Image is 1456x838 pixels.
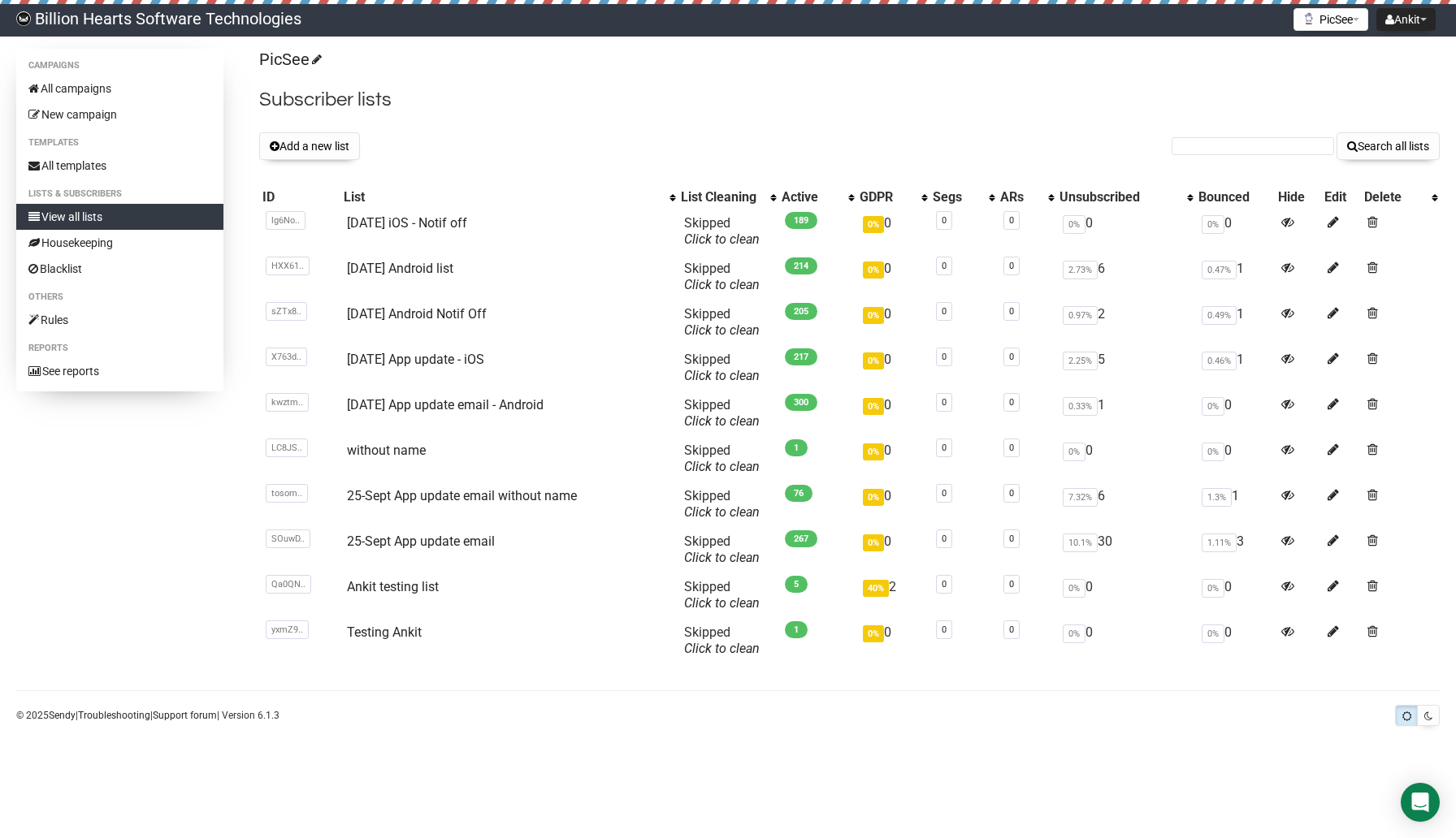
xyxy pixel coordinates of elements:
[1056,618,1195,663] td: 0
[1195,345,1275,391] td: 1
[860,189,913,205] div: GDPR
[1361,186,1440,209] th: Delete: No sort applied, activate to apply an ascending sort
[856,186,929,209] th: GDPR: No sort applied, activate to apply an ascending sort
[863,443,884,460] span: 0%
[16,76,223,102] a: All campaigns
[266,257,310,275] span: HXX61..
[1202,533,1237,552] span: 1.11%
[266,575,311,594] span: Qa0QN..
[1202,624,1224,643] span: 0%
[1202,488,1232,507] span: 1.3%
[1202,261,1237,279] span: 0.47%
[942,215,947,226] a: 0
[266,620,309,639] span: yxmZ9..
[856,391,929,436] td: 0
[1195,572,1275,618] td: 0
[684,459,760,474] a: Click to clean
[1195,300,1275,345] td: 1
[856,482,929,527] td: 0
[347,488,577,503] a: 25-Sept App update email without name
[16,706,279,724] p: © 2025 | | | Version 6.1.3
[785,439,808,456] span: 1
[1009,352,1014,362] a: 0
[942,306,947,317] a: 0
[785,621,808,638] span: 1
[16,133,223,153] li: Templates
[1063,443,1085,461] span: 0%
[1198,189,1272,205] div: Bounced
[16,11,31,26] img: effe5b2fa787bc607dbd7d713549ef12
[1056,391,1195,436] td: 1
[684,277,760,292] a: Click to clean
[684,579,760,611] span: Skipped
[1009,261,1014,271] a: 0
[684,261,760,292] span: Skipped
[347,443,426,458] a: without name
[1364,189,1423,205] div: Delete
[785,394,817,411] span: 300
[16,184,223,204] li: Lists & subscribers
[942,488,947,499] a: 0
[785,303,817,320] span: 205
[78,710,150,721] a: Troubleshooting
[1293,8,1368,31] button: PicSee
[684,306,760,338] span: Skipped
[1009,488,1014,499] a: 0
[929,186,997,209] th: Segs: No sort applied, activate to apply an ascending sort
[347,215,467,231] a: [DATE] iOS - Notif off
[259,186,340,209] th: ID: No sort applied, sorting is disabled
[1202,397,1224,416] span: 0%
[266,302,307,321] span: sZTx8..
[942,397,947,408] a: 0
[1195,186,1275,209] th: Bounced: No sort applied, sorting is disabled
[16,102,223,127] a: New campaign
[782,189,840,205] div: Active
[1063,215,1085,234] span: 0%
[1056,345,1195,391] td: 5
[1063,579,1085,598] span: 0%
[266,484,308,503] span: tosom..
[347,306,487,322] a: [DATE] Android Notif Off
[684,488,760,520] span: Skipped
[1009,215,1014,226] a: 0
[856,345,929,391] td: 0
[785,348,817,365] span: 217
[1059,189,1179,205] div: Unsubscribed
[16,358,223,384] a: See reports
[863,398,884,415] span: 0%
[1376,8,1436,31] button: Ankit
[1063,261,1098,279] span: 2.73%
[347,397,544,413] a: [DATE] App update email - Android
[347,533,495,549] a: 25-Sept App update email
[863,307,884,324] span: 0%
[16,56,223,76] li: Campaigns
[1009,624,1014,635] a: 0
[1202,306,1237,325] span: 0.49%
[1195,527,1275,572] td: 3
[684,368,760,383] a: Click to clean
[942,624,947,635] a: 0
[1056,209,1195,254] td: 0
[684,397,760,429] span: Skipped
[16,204,223,230] a: View all lists
[1195,482,1275,527] td: 1
[1009,533,1014,544] a: 0
[1009,397,1014,408] a: 0
[1337,132,1440,160] button: Search all lists
[16,287,223,307] li: Others
[1324,189,1358,205] div: Edit
[1063,624,1085,643] span: 0%
[262,189,337,205] div: ID
[1056,300,1195,345] td: 2
[785,485,812,502] span: 76
[16,153,223,179] a: All templates
[1056,482,1195,527] td: 6
[942,533,947,544] a: 0
[863,534,884,551] span: 0%
[347,579,439,594] a: Ankit testing list
[1000,189,1040,205] div: ARs
[340,186,678,209] th: List: No sort applied, activate to apply an ascending sort
[16,339,223,358] li: Reports
[863,489,884,506] span: 0%
[863,352,884,369] span: 0%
